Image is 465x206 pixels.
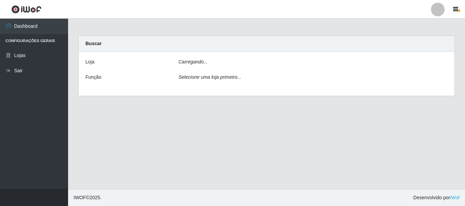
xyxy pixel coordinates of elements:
[450,195,460,200] a: iWof
[85,58,94,65] label: Loja
[74,194,101,201] span: © 2025 .
[74,195,86,200] span: IWOF
[179,59,208,64] i: Carregando...
[179,74,241,80] i: Selecione uma loja primeiro...
[11,5,42,14] img: CoreUI Logo
[85,74,101,81] label: Função
[413,194,460,201] span: Desenvolvido por
[85,41,101,46] strong: Buscar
